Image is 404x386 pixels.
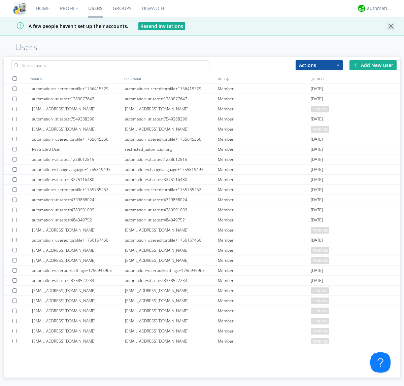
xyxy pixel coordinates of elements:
[4,195,400,205] a: automation+atlastest4739868024automation+atlastest4739868024Member[DATE]
[125,286,218,295] div: [EMAIL_ADDRESS][DOMAIN_NAME]
[311,235,323,245] span: [DATE]
[32,235,125,245] div: automation+usereditprofile+1756167450
[4,185,400,195] a: automation+usereditprofile+1755735252automation+usereditprofile+1755735252Member[DATE]
[4,165,400,175] a: automation+changelanguage+1755819493automation+changelanguage+1755819493Member[DATE]
[32,266,125,275] div: automation+userbulksettings+1756945965
[218,316,311,326] div: Member
[218,124,311,134] div: Member
[218,245,311,255] div: Member
[4,215,400,225] a: automation+atlastest4843497521automation+atlastest4843497521Member[DATE]
[218,266,311,275] div: Member
[125,336,218,346] div: [EMAIL_ADDRESS][DOMAIN_NAME]
[32,104,125,114] div: [EMAIL_ADDRESS][DOMAIN_NAME]
[311,195,323,205] span: [DATE]
[311,328,329,335] span: pending
[32,255,125,265] div: [EMAIL_ADDRESS][DOMAIN_NAME]
[123,74,216,83] div: USERNAME
[370,352,391,373] iframe: Toggle Customer Support
[4,124,400,134] a: [EMAIL_ADDRESS][DOMAIN_NAME][EMAIL_ADDRESS][DOMAIN_NAME]Memberpending
[311,154,323,165] span: [DATE]
[218,134,311,144] div: Member
[125,215,218,225] div: automation+atlastest4843497521
[4,336,400,346] a: [EMAIL_ADDRESS][DOMAIN_NAME][EMAIL_ADDRESS][DOMAIN_NAME]Memberpending
[125,144,218,154] div: restricted_automationorg
[32,245,125,255] div: [EMAIL_ADDRESS][DOMAIN_NAME]
[311,276,323,286] span: [DATE]
[216,74,310,83] div: ROLE
[125,276,218,285] div: automation+atlastest8358527234
[5,23,128,29] span: A few people haven't set up their accounts.
[296,60,343,70] button: Actions
[311,144,323,154] span: [DATE]
[311,297,329,304] span: pending
[125,255,218,265] div: [EMAIL_ADDRESS][DOMAIN_NAME]
[125,185,218,195] div: automation+usereditprofile+1755735252
[32,306,125,316] div: [EMAIL_ADDRESS][DOMAIN_NAME]
[125,235,218,245] div: automation+usereditprofile+1756167450
[218,255,311,265] div: Member
[311,308,329,314] span: pending
[125,205,218,215] div: automation+atlastest4283901099
[32,276,125,285] div: automation+atlastest8358527234
[13,2,26,14] img: cddb5a64eb264b2086981ab96f4c1ba7
[4,94,400,104] a: automation+atlastest1383077647automation+atlastest1383077647Member[DATE]
[349,60,397,70] div: Add New User
[218,326,311,336] div: Member
[218,104,311,114] div: Member
[125,94,218,104] div: automation+atlastest1383077647
[311,114,323,124] span: [DATE]
[4,225,400,235] a: [EMAIL_ADDRESS][DOMAIN_NAME][EMAIL_ADDRESS][DOMAIN_NAME]Memberpending
[218,296,311,306] div: Member
[4,296,400,306] a: [EMAIL_ADDRESS][DOMAIN_NAME][EMAIL_ADDRESS][DOMAIN_NAME]Memberpending
[138,22,185,30] button: Resend Invitations
[218,205,311,215] div: Member
[218,165,311,174] div: Member
[4,114,400,124] a: automation+atlastest7549388390automation+atlastest7549388390Member[DATE]
[218,195,311,205] div: Member
[4,276,400,286] a: automation+atlastest8358527234automation+atlastest8358527234Member[DATE]
[32,225,125,235] div: [EMAIL_ADDRESS][DOMAIN_NAME]
[218,154,311,164] div: Member
[4,84,400,94] a: automation+usereditprofile+1756415329automation+usereditprofile+1756415329Member[DATE]
[4,154,400,165] a: automation+atlastest1228612815automation+atlastest1228612815Member[DATE]
[32,144,125,154] div: Restricted User
[32,185,125,195] div: automation+usereditprofile+1755735252
[218,225,311,235] div: Member
[311,106,329,112] span: pending
[125,114,218,124] div: automation+atlastest7549388390
[125,326,218,336] div: [EMAIL_ADDRESS][DOMAIN_NAME]
[218,336,311,346] div: Member
[32,316,125,326] div: [EMAIL_ADDRESS][DOMAIN_NAME]
[32,215,125,225] div: automation+atlastest4843497521
[311,287,329,294] span: pending
[32,296,125,306] div: [EMAIL_ADDRESS][DOMAIN_NAME]
[311,134,323,144] span: [DATE]
[311,205,323,215] span: [DATE]
[311,185,323,195] span: [DATE]
[218,185,311,195] div: Member
[311,94,323,104] span: [DATE]
[4,175,400,185] a: automation+atlastest3275116480automation+atlastest3275116480Member[DATE]
[358,5,365,12] img: d2d01cd9b4174d08988066c6d424eccd
[311,266,323,276] span: [DATE]
[32,124,125,134] div: [EMAIL_ADDRESS][DOMAIN_NAME]
[32,165,125,174] div: automation+changelanguage+1755819493
[125,84,218,94] div: automation+usereditprofile+1756415329
[4,266,400,276] a: automation+userbulksettings+1756945965automation+userbulksettings+1756945965Member[DATE]
[29,74,123,83] div: NAMES
[4,245,400,255] a: [EMAIL_ADDRESS][DOMAIN_NAME][EMAIL_ADDRESS][DOMAIN_NAME]Memberpending
[4,316,400,326] a: [EMAIL_ADDRESS][DOMAIN_NAME][EMAIL_ADDRESS][DOMAIN_NAME]Memberpending
[125,306,218,316] div: [EMAIL_ADDRESS][DOMAIN_NAME]
[218,286,311,295] div: Member
[11,60,209,70] input: Search users
[125,175,218,184] div: automation+atlastest3275116480
[218,235,311,245] div: Member
[4,326,400,336] a: [EMAIL_ADDRESS][DOMAIN_NAME][EMAIL_ADDRESS][DOMAIN_NAME]Memberpending
[218,94,311,104] div: Member
[4,144,400,154] a: Restricted Userrestricted_automationorgMember[DATE]
[311,126,329,133] span: pending
[32,175,125,184] div: automation+atlastest3275116480
[311,338,329,345] span: pending
[4,235,400,245] a: automation+usereditprofile+1756167450automation+usereditprofile+1756167450Member[DATE]
[311,175,323,185] span: [DATE]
